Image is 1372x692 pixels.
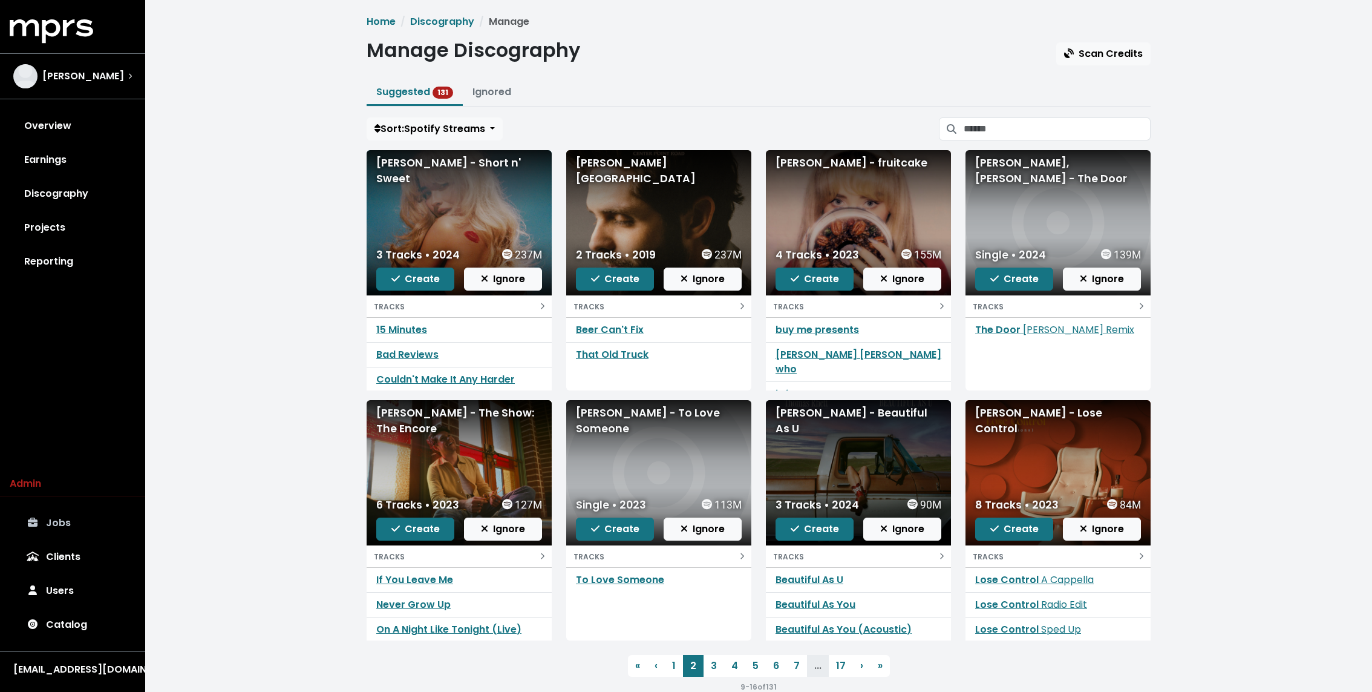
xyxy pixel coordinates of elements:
div: Single • 2024 [975,247,1046,263]
a: 17 [829,655,853,677]
span: Sped Up [1041,622,1081,636]
a: On A Night Like Tonight (Live) [376,622,521,636]
a: That Old Truck [576,348,648,361]
a: Beautiful As You (Acoustic) [776,622,912,636]
div: 2 Tracks • 2019 [576,247,656,263]
button: TRACKS [766,295,951,317]
span: « [635,659,640,673]
div: [PERSON_NAME] - Short n' Sweet [376,155,542,187]
div: [PERSON_NAME] - The Show: The Encore [376,405,542,437]
div: 3 Tracks • 2024 [376,247,460,263]
button: Ignore [1063,518,1141,541]
button: TRACKS [566,295,751,317]
button: Create [376,268,454,291]
span: Sort: Spotify Streams [374,122,485,136]
span: Ignore [1080,522,1124,536]
a: Earnings [10,143,136,177]
div: 6 Tracks • 2023 [376,497,459,513]
a: Users [10,574,136,608]
a: Lose Control A Cappella [975,573,1094,587]
a: Home [367,15,396,28]
button: Create [776,268,854,291]
button: Ignore [664,518,742,541]
div: [PERSON_NAME] - Lose Control [975,405,1141,437]
small: TRACKS [773,552,804,562]
span: Scan Credits [1064,47,1143,61]
h1: Manage Discography [367,39,580,62]
span: Create [391,272,440,286]
a: 4 [724,655,745,677]
a: 1 [665,655,683,677]
span: Create [591,522,639,536]
button: Ignore [1063,268,1141,291]
div: 4 Tracks • 2023 [776,247,859,263]
button: Create [576,268,654,291]
span: Radio Edit [1041,598,1087,611]
span: Create [990,522,1039,536]
button: Create [376,518,454,541]
small: TRACKS [973,552,1004,562]
button: Ignore [863,268,941,291]
button: Scan Credits [1056,42,1151,65]
a: 2 [683,655,704,677]
div: 127M [502,497,542,513]
a: To Love Someone [576,573,664,587]
button: TRACKS [766,545,951,567]
small: TRACKS [573,552,604,562]
a: Beautiful As U [776,573,843,587]
div: [PERSON_NAME], [PERSON_NAME] - The Door [975,155,1141,187]
span: Ignore [481,522,525,536]
div: 113M [702,497,742,513]
a: Jobs [10,506,136,540]
span: Ignore [1080,272,1124,286]
button: Create [975,268,1053,291]
span: Create [391,522,440,536]
button: Ignore [664,268,742,291]
div: 237M [702,247,742,263]
div: 84M [1107,497,1141,513]
a: Overview [10,109,136,143]
button: TRACKS [367,295,552,317]
small: TRACKS [374,552,405,562]
div: 3 Tracks • 2024 [776,497,859,513]
a: Ignored [472,85,511,99]
span: Create [791,272,839,286]
small: 9 - 16 of 131 [740,682,777,692]
a: buy me presents [776,323,859,337]
button: Ignore [464,268,542,291]
span: Create [791,522,839,536]
a: The Door [PERSON_NAME] Remix [975,323,1134,337]
a: Lose Control Sped Up [975,622,1081,636]
span: » [878,659,883,673]
a: Projects [10,211,136,245]
small: TRACKS [773,302,804,312]
li: Manage [474,15,529,29]
a: Discography [10,177,136,211]
a: Discography [410,15,474,28]
small: TRACKS [573,302,604,312]
button: TRACKS [367,545,552,567]
button: TRACKS [566,545,751,567]
span: Ignore [481,272,525,286]
nav: breadcrumb [367,15,1151,29]
span: Ignore [681,272,725,286]
a: [PERSON_NAME] [PERSON_NAME] who [776,348,941,376]
button: Sort:Spotify Streams [367,117,503,140]
a: 6 [766,655,786,677]
button: TRACKS [965,295,1151,317]
a: Beer Can't Fix [576,323,644,337]
a: Never Grow Up [376,598,451,611]
span: [PERSON_NAME] Remix [1023,323,1134,337]
a: Catalog [10,608,136,642]
span: 131 [433,87,453,99]
div: [PERSON_NAME] - fruitcake [776,155,941,171]
span: Ignore [880,522,924,536]
span: Ignore [681,522,725,536]
div: [EMAIL_ADDRESS][DOMAIN_NAME] [13,662,132,677]
div: [PERSON_NAME][GEOGRAPHIC_DATA] [576,155,742,187]
div: 90M [907,497,941,513]
a: Lose Control Radio Edit [975,598,1087,611]
div: 155M [901,247,941,263]
div: [PERSON_NAME] - To Love Someone [576,405,742,437]
span: [PERSON_NAME] [42,69,124,84]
